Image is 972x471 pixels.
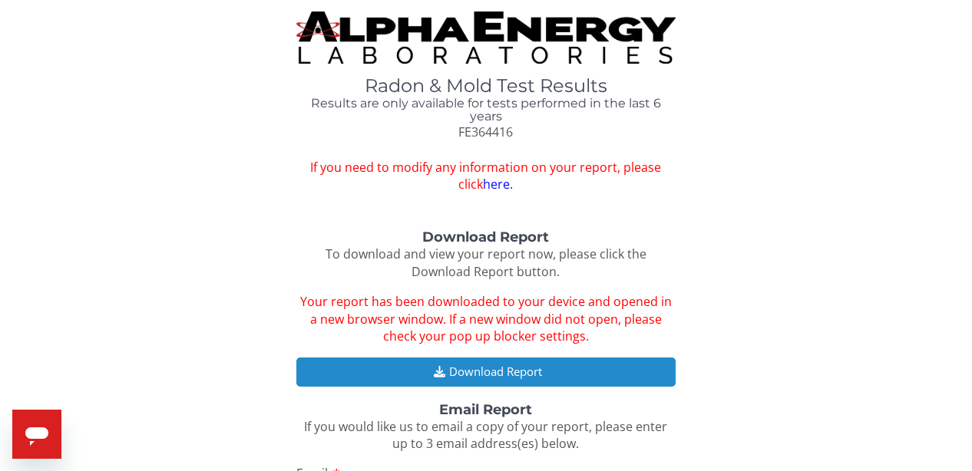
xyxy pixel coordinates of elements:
[326,245,646,280] span: To download and view your report now, please click the Download Report button.
[296,97,676,124] h4: Results are only available for tests performed in the last 6 years
[296,12,676,64] img: TightCrop.jpg
[12,410,61,459] iframe: Button to launch messaging window, conversation in progress
[296,76,676,96] h1: Radon & Mold Test Results
[304,418,667,453] span: If you would like us to email a copy of your report, please enter up to 3 email address(es) below.
[422,229,549,245] strong: Download Report
[458,124,513,140] span: FE364416
[300,293,672,345] span: Your report has been downloaded to your device and opened in a new browser window. If a new windo...
[296,159,676,194] span: If you need to modify any information on your report, please click
[439,401,532,418] strong: Email Report
[483,176,513,193] a: here.
[296,357,676,386] button: Download Report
